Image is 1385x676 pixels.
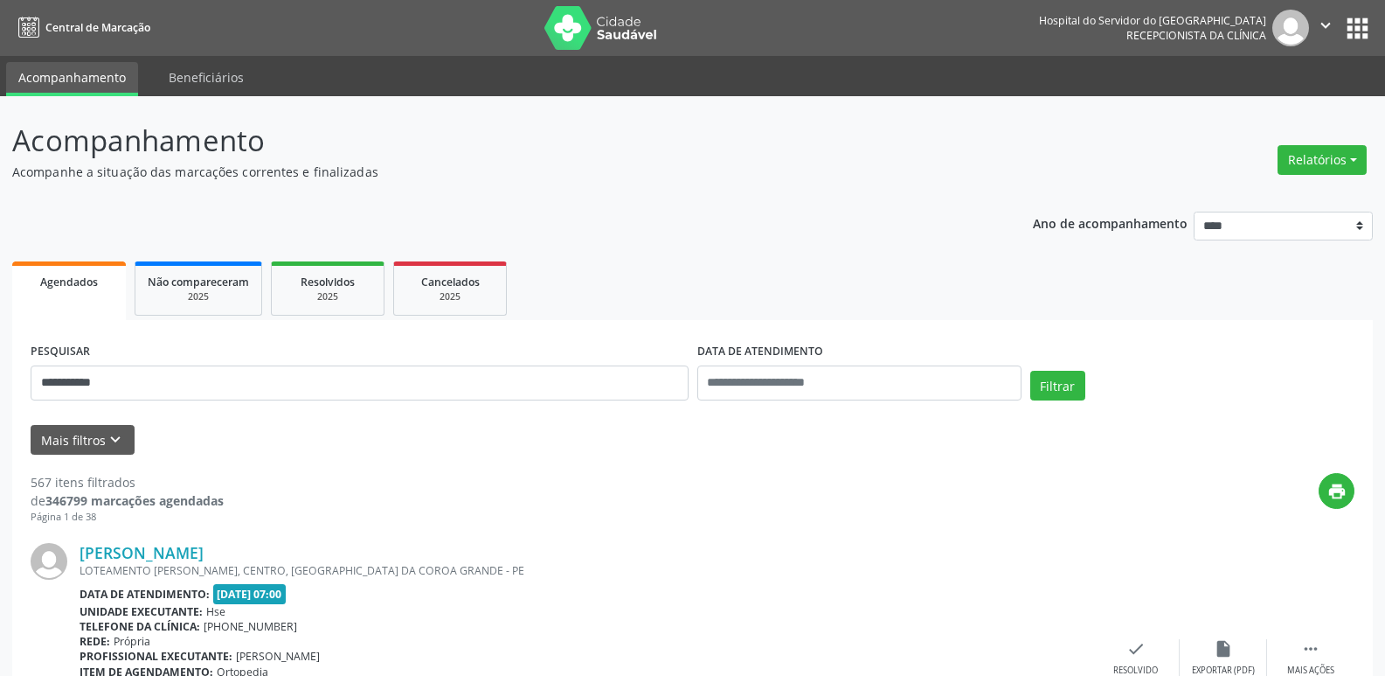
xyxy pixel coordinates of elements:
span: Agendados [40,275,98,289]
div: Página 1 de 38 [31,510,224,525]
img: img [31,543,67,580]
span: Recepcionista da clínica [1126,28,1266,43]
a: [PERSON_NAME] [80,543,204,562]
strong: 346799 marcações agendadas [45,492,224,509]
span: Hse [206,604,225,619]
div: de [31,491,224,510]
div: 2025 [148,290,249,303]
img: img [1272,10,1309,46]
b: Rede: [80,634,110,649]
span: [PERSON_NAME] [236,649,320,664]
span: [DATE] 07:00 [213,584,287,604]
p: Acompanhamento [12,119,965,163]
i: check [1126,639,1146,659]
span: [PHONE_NUMBER] [204,619,297,634]
button:  [1309,10,1342,46]
button: print [1319,473,1354,509]
span: Central de Marcação [45,20,150,35]
b: Profissional executante: [80,649,232,664]
span: Cancelados [421,275,480,289]
a: Acompanhamento [6,62,138,96]
button: apps [1342,13,1373,44]
i:  [1316,16,1335,35]
span: Própria [114,634,150,649]
div: 2025 [284,290,371,303]
i:  [1301,639,1320,659]
a: Central de Marcação [12,13,150,42]
button: Mais filtroskeyboard_arrow_down [31,425,135,456]
div: LOTEAMENTO [PERSON_NAME], CENTRO, [GEOGRAPHIC_DATA] DA COROA GRANDE - PE [80,563,1092,578]
b: Data de atendimento: [80,587,210,602]
div: 567 itens filtrados [31,473,224,491]
a: Beneficiários [156,62,256,93]
label: DATA DE ATENDIMENTO [697,338,823,366]
i: insert_drive_file [1214,639,1233,659]
i: print [1327,482,1347,501]
button: Relatórios [1278,145,1367,175]
b: Telefone da clínica: [80,619,200,634]
i: keyboard_arrow_down [106,430,125,450]
p: Acompanhe a situação das marcações correntes e finalizadas [12,163,965,181]
p: Ano de acompanhamento [1033,212,1188,233]
div: 2025 [406,290,494,303]
b: Unidade executante: [80,604,203,619]
label: PESQUISAR [31,338,90,366]
span: Não compareceram [148,275,249,289]
button: Filtrar [1030,371,1085,401]
span: Resolvidos [301,275,355,289]
div: Hospital do Servidor do [GEOGRAPHIC_DATA] [1039,13,1266,28]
